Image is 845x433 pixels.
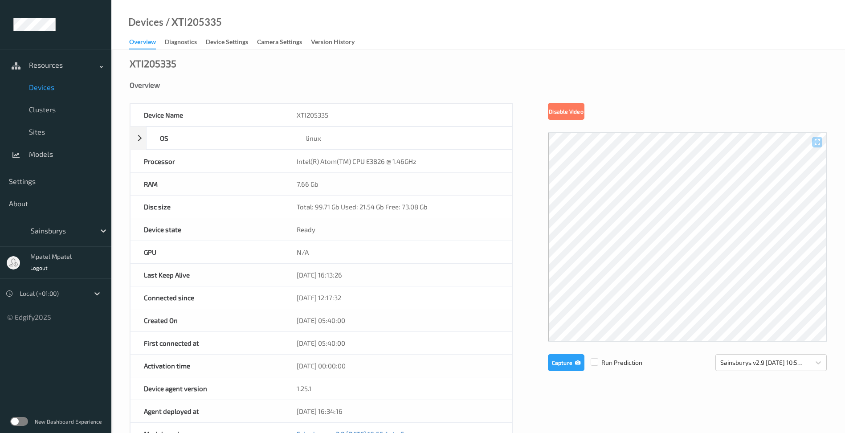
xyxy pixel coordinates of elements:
div: [DATE] 12:17:32 [283,286,512,309]
div: [DATE] 16:13:26 [283,264,512,286]
div: RAM [131,173,283,195]
a: Diagnostics [165,36,206,49]
div: Agent deployed at [131,400,283,422]
div: Diagnostics [165,37,197,49]
div: Version History [311,37,355,49]
div: Activation time [131,355,283,377]
div: OSlinux [130,127,513,150]
div: 7.66 Gb [283,173,512,195]
div: [DATE] 16:34:16 [283,400,512,422]
div: XTI205335 [130,59,176,68]
div: Ready [283,218,512,241]
a: Camera Settings [257,36,311,49]
div: XTI205335 [283,104,512,126]
div: Created On [131,309,283,331]
a: Overview [129,36,165,49]
div: GPU [131,241,283,263]
div: Overview [130,81,827,90]
div: [DATE] 05:40:00 [283,309,512,331]
div: 1.25.1 [283,377,512,400]
div: First connected at [131,332,283,354]
div: OS [147,127,293,149]
button: Disable Video [548,103,584,120]
div: Device agent version [131,377,283,400]
a: Device Settings [206,36,257,49]
div: [DATE] 00:00:00 [283,355,512,377]
div: Device Settings [206,37,248,49]
div: Intel(R) Atom(TM) CPU E3826 @ 1.46GHz [283,150,512,172]
span: Run Prediction [584,358,642,367]
div: linux [293,127,512,149]
div: Last Keep Alive [131,264,283,286]
div: Device state [131,218,283,241]
div: N/A [283,241,512,263]
div: Camera Settings [257,37,302,49]
div: Disc size [131,196,283,218]
button: Capture [548,354,584,371]
div: Total: 99.71 Gb Used: 21.54 Gb Free: 73.08 Gb [283,196,512,218]
div: Processor [131,150,283,172]
a: Version History [311,36,363,49]
div: Overview [129,37,156,49]
a: Devices [128,18,163,27]
div: [DATE] 05:40:00 [283,332,512,354]
div: Device Name [131,104,283,126]
div: Connected since [131,286,283,309]
div: / XTI205335 [163,18,222,27]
